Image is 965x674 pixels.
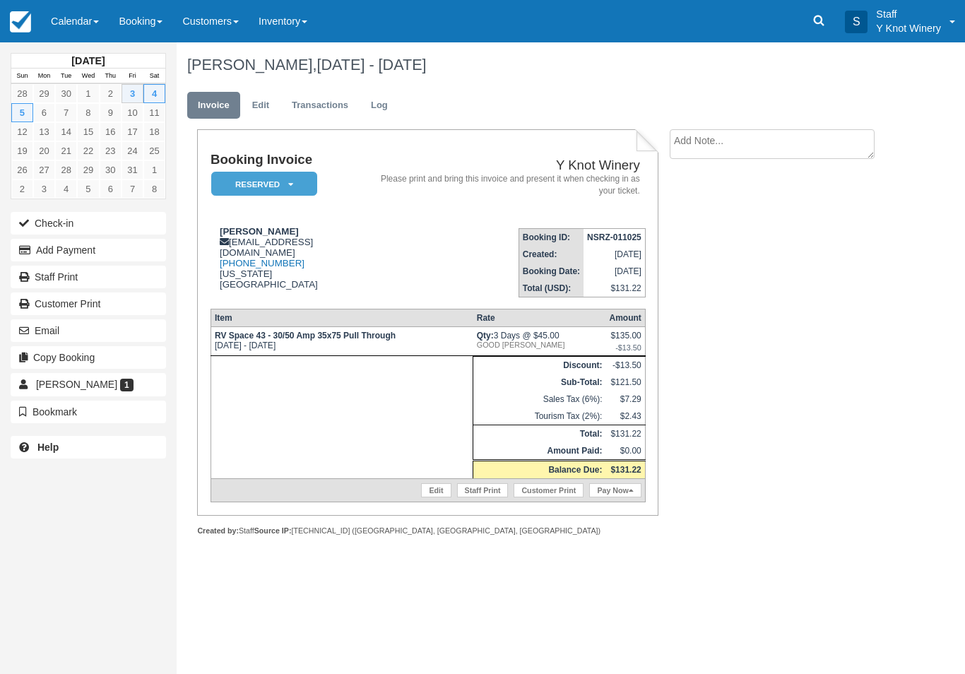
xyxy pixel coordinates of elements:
div: S [845,11,868,33]
td: $131.22 [605,425,645,443]
th: Discount: [473,357,606,374]
th: Sun [11,69,33,84]
a: 12 [11,122,33,141]
a: Pay Now [589,483,641,497]
b: Help [37,442,59,453]
a: 2 [100,84,122,103]
a: 23 [100,141,122,160]
a: 31 [122,160,143,179]
td: Sales Tax (6%): [473,391,606,408]
td: 3 Days @ $45.00 [473,327,606,356]
a: Transactions [281,92,359,119]
a: 3 [122,84,143,103]
a: Customer Print [11,292,166,315]
a: 4 [143,84,165,103]
td: [DATE] [584,263,645,280]
a: 5 [11,103,33,122]
a: 17 [122,122,143,141]
p: Y Knot Winery [876,21,941,35]
h2: Y Knot Winery [381,158,640,173]
th: Sat [143,69,165,84]
a: 8 [143,179,165,199]
a: 22 [77,141,99,160]
a: 3 [33,179,55,199]
em: -$13.50 [609,343,641,352]
a: Staff Print [11,266,166,288]
td: $7.29 [605,391,645,408]
h1: [PERSON_NAME], [187,57,890,73]
a: 30 [100,160,122,179]
a: 29 [33,84,55,103]
a: 21 [55,141,77,160]
a: 6 [33,103,55,122]
td: [DATE] [584,246,645,263]
span: 1 [120,379,134,391]
div: $135.00 [609,331,641,352]
h1: Booking Invoice [211,153,375,167]
a: 10 [122,103,143,122]
a: 30 [55,84,77,103]
strong: Source IP: [254,526,292,535]
a: 26 [11,160,33,179]
a: 14 [55,122,77,141]
a: Edit [421,483,451,497]
td: -$13.50 [605,357,645,374]
th: Mon [33,69,55,84]
p: Staff [876,7,941,21]
th: Amount Paid: [473,442,606,461]
th: Sub-Total: [473,374,606,391]
button: Email [11,319,166,342]
th: Total: [473,425,606,443]
button: Add Payment [11,239,166,261]
a: 7 [122,179,143,199]
a: 24 [122,141,143,160]
a: 29 [77,160,99,179]
strong: Created by: [197,526,239,535]
button: Bookmark [11,401,166,423]
strong: $131.22 [610,465,641,475]
a: 7 [55,103,77,122]
a: 25 [143,141,165,160]
th: Booking Date: [519,263,584,280]
address: Please print and bring this invoice and present it when checking in as your ticket. [381,173,640,197]
em: GOOD [PERSON_NAME] [477,341,603,349]
td: $131.22 [584,280,645,297]
th: Tue [55,69,77,84]
span: [PERSON_NAME] [36,379,117,390]
a: 18 [143,122,165,141]
th: Item [211,309,473,327]
td: $2.43 [605,408,645,425]
th: Booking ID: [519,229,584,247]
th: Fri [122,69,143,84]
a: 11 [143,103,165,122]
td: Tourism Tax (2%): [473,408,606,425]
th: Wed [77,69,99,84]
em: Reserved [211,172,317,196]
a: 5 [77,179,99,199]
a: 6 [100,179,122,199]
a: [PERSON_NAME] 1 [11,373,166,396]
a: 28 [11,84,33,103]
strong: [DATE] [71,55,105,66]
th: Total (USD): [519,280,584,297]
a: 28 [55,160,77,179]
div: [EMAIL_ADDRESS][DOMAIN_NAME] [US_STATE] [GEOGRAPHIC_DATA] [211,226,375,290]
td: $121.50 [605,374,645,391]
div: Staff [TECHNICAL_ID] ([GEOGRAPHIC_DATA], [GEOGRAPHIC_DATA], [GEOGRAPHIC_DATA]) [197,526,658,536]
td: $0.00 [605,442,645,461]
a: [PHONE_NUMBER] [220,258,304,268]
th: Created: [519,246,584,263]
th: Amount [605,309,645,327]
a: 9 [100,103,122,122]
th: Thu [100,69,122,84]
a: 15 [77,122,99,141]
button: Check-in [11,212,166,235]
a: Help [11,436,166,459]
strong: NSRZ-011025 [587,232,641,242]
a: 1 [143,160,165,179]
td: [DATE] - [DATE] [211,327,473,356]
strong: [PERSON_NAME] [220,226,299,237]
a: Log [360,92,398,119]
a: 13 [33,122,55,141]
a: 1 [77,84,99,103]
